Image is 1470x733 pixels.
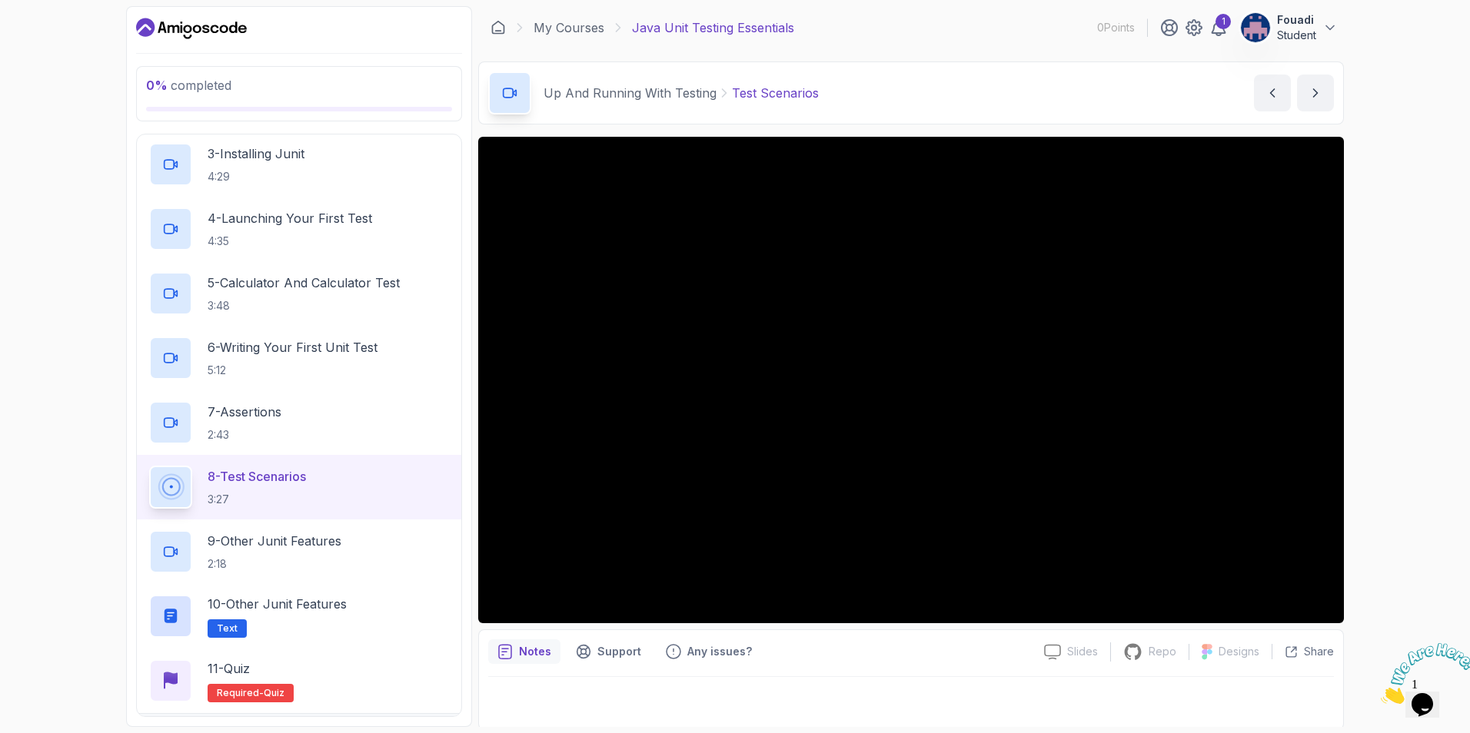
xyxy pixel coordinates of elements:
button: next content [1297,75,1334,111]
span: completed [146,78,231,93]
p: 5 - Calculator And Calculator Test [208,274,400,292]
button: notes button [488,639,560,664]
span: 0 % [146,78,168,93]
p: Test Scenarios [732,84,819,102]
a: Dashboard [136,16,247,41]
p: Designs [1219,644,1259,659]
button: 5-Calculator And Calculator Test3:48 [149,272,449,315]
img: Chat attention grabber [6,6,101,67]
a: Dashboard [491,20,506,35]
span: Text [217,622,238,635]
p: Share [1304,644,1334,659]
p: 3:27 [208,492,306,507]
button: Feedback button [657,639,761,664]
button: 8-Test Scenarios3:27 [149,466,449,509]
button: 6-Writing Your First Unit Test5:12 [149,337,449,380]
p: 11 - Quiz [208,659,250,678]
div: 1 [1216,14,1231,29]
button: previous content [1254,75,1291,111]
button: user profile imageFouadiStudent [1240,12,1338,43]
button: Share [1272,644,1334,659]
a: My Courses [534,18,604,37]
p: 6 - Writing Your First Unit Test [208,338,377,357]
p: Repo [1149,644,1176,659]
p: 5:12 [208,363,377,378]
p: 9 - Other Junit Features [208,532,341,550]
p: 3 - Installing Junit [208,144,304,163]
p: 3:48 [208,298,400,313]
p: 4:29 [208,169,304,184]
button: 11-QuizRequired-quiz [149,659,449,702]
p: 0 Points [1097,20,1135,35]
p: Java Unit Testing Essentials [632,18,794,37]
button: 4-Launching Your First Test4:35 [149,207,449,250]
p: Notes [519,644,551,659]
iframe: 8 - Test Scenarios [478,137,1344,623]
p: 4:35 [208,234,372,249]
span: 1 [6,6,12,19]
p: 2:18 [208,556,341,572]
a: 1 [1209,18,1228,37]
img: user profile image [1241,13,1270,42]
iframe: chat widget [1375,637,1470,710]
button: 3-Installing Junit4:29 [149,143,449,186]
p: 8 - Test Scenarios [208,467,306,486]
button: 10-Other Junit FeaturesText [149,595,449,638]
p: 2:43 [208,427,281,443]
span: Required- [217,687,264,699]
p: Fouadi [1277,12,1316,28]
span: quiz [264,687,284,699]
p: 4 - Launching Your First Test [208,209,372,227]
p: Student [1277,28,1316,43]
p: Up And Running With Testing [544,84,717,102]
button: 9-Other Junit Features2:18 [149,530,449,573]
p: 10 - Other Junit Features [208,595,347,613]
p: Support [597,644,641,659]
p: Slides [1067,644,1098,659]
button: 7-Assertions2:43 [149,401,449,444]
p: Any issues? [687,644,752,659]
p: 7 - Assertions [208,403,281,421]
button: Support button [567,639,650,664]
